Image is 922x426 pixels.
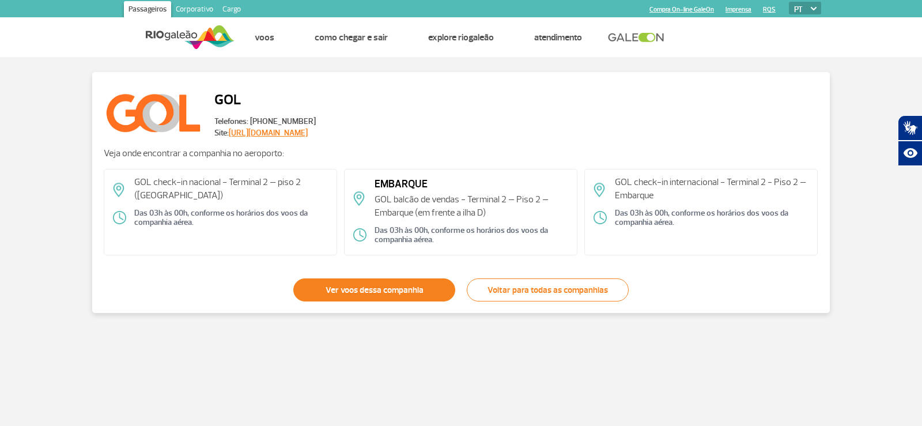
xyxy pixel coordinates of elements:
a: Ver voos dessa companhia [293,278,455,301]
p: GOL check-in internacional - Terminal 2 - Piso 2 – Embarque [615,176,808,202]
a: [URL][DOMAIN_NAME] [229,128,308,138]
p: GOL balcão de vendas - Terminal 2 – Piso 2 – Embarque (em frente a ilha D) [375,193,568,219]
a: Compra On-line GaleOn [649,6,714,13]
a: Cargo [218,1,245,20]
span: Das 03h às 00h, conforme os horários dos voos da companhia aérea. [615,212,808,224]
a: Atendimento [534,32,582,43]
a: Como chegar e sair [315,32,388,43]
p: Veja onde encontrar a companhia no aeroporto: [104,147,818,160]
button: Abrir recursos assistivos. [898,141,922,166]
span: Telefones: [PHONE_NUMBER] [214,116,316,127]
a: Voos [255,32,274,43]
button: Abrir tradutor de língua de sinais. [898,115,922,141]
p: GOL check-in nacional - Terminal 2 – piso 2 ([GEOGRAPHIC_DATA]) [134,176,328,202]
a: Voltar para todas as companhias [467,278,629,301]
span: Das 03h às 00h, conforme os horários dos voos da companhia aérea. [375,229,568,241]
span: Das 03h às 00h, conforme os horários dos voos da companhia aérea. [134,212,328,224]
div: Plugin de acessibilidade da Hand Talk. [898,115,922,166]
span: EMBARQUE [375,176,568,193]
a: Explore RIOgaleão [428,32,494,43]
a: Corporativo [171,1,218,20]
span: Site: [214,127,316,139]
a: Imprensa [725,6,751,13]
a: RQS [763,6,776,13]
img: GOL [104,84,203,139]
h2: GOL [214,84,316,116]
a: Passageiros [124,1,171,20]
